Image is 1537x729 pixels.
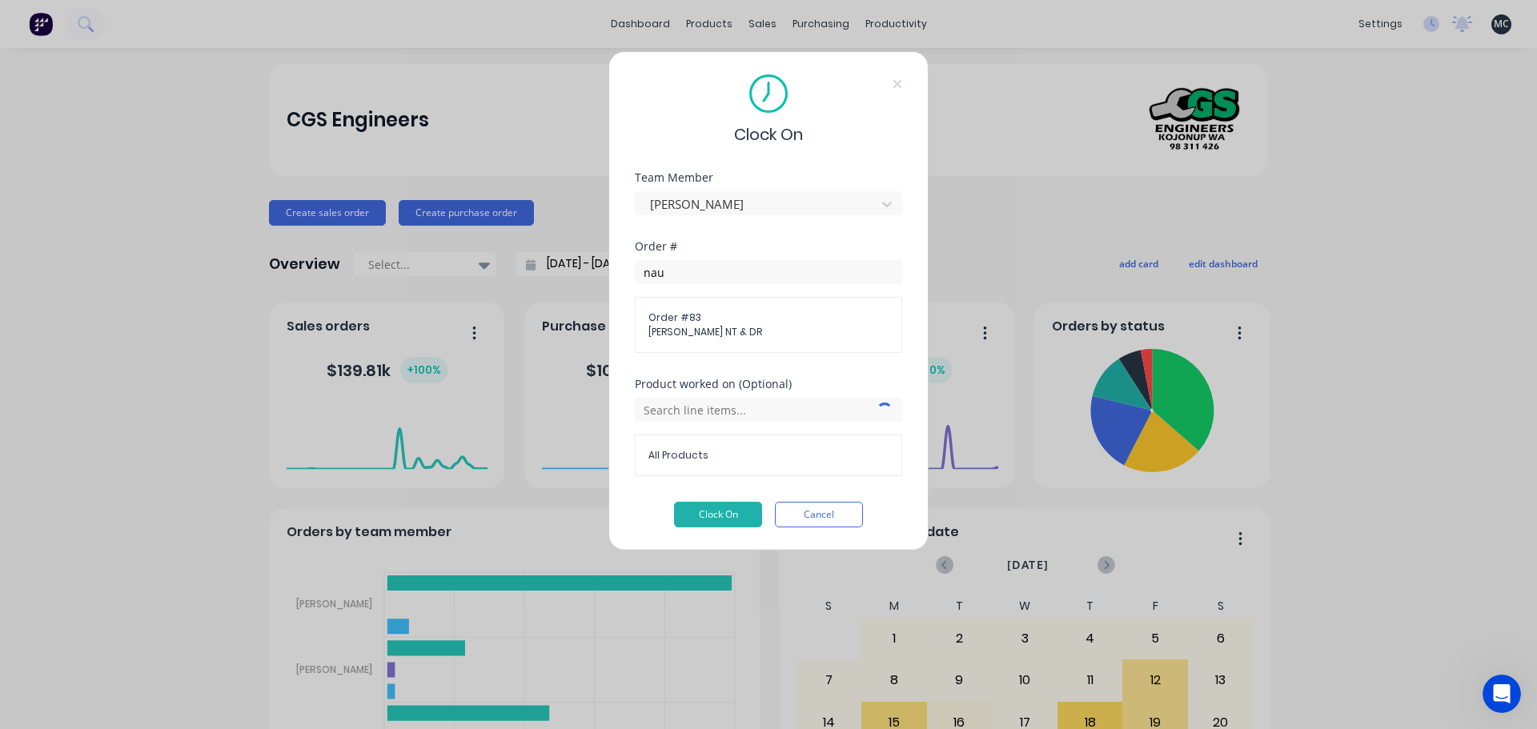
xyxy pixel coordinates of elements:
[635,260,902,284] input: Search order number...
[635,172,902,183] div: Team Member
[648,325,889,339] span: [PERSON_NAME] NT & DR
[635,241,902,252] div: Order #
[1483,675,1521,713] iframe: Intercom live chat
[734,122,803,146] span: Clock On
[674,502,762,527] button: Clock On
[635,398,902,422] input: Search line items...
[775,502,863,527] button: Cancel
[648,448,889,463] span: All Products
[648,310,889,325] span: Order # 83
[635,379,902,390] div: Product worked on (Optional)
